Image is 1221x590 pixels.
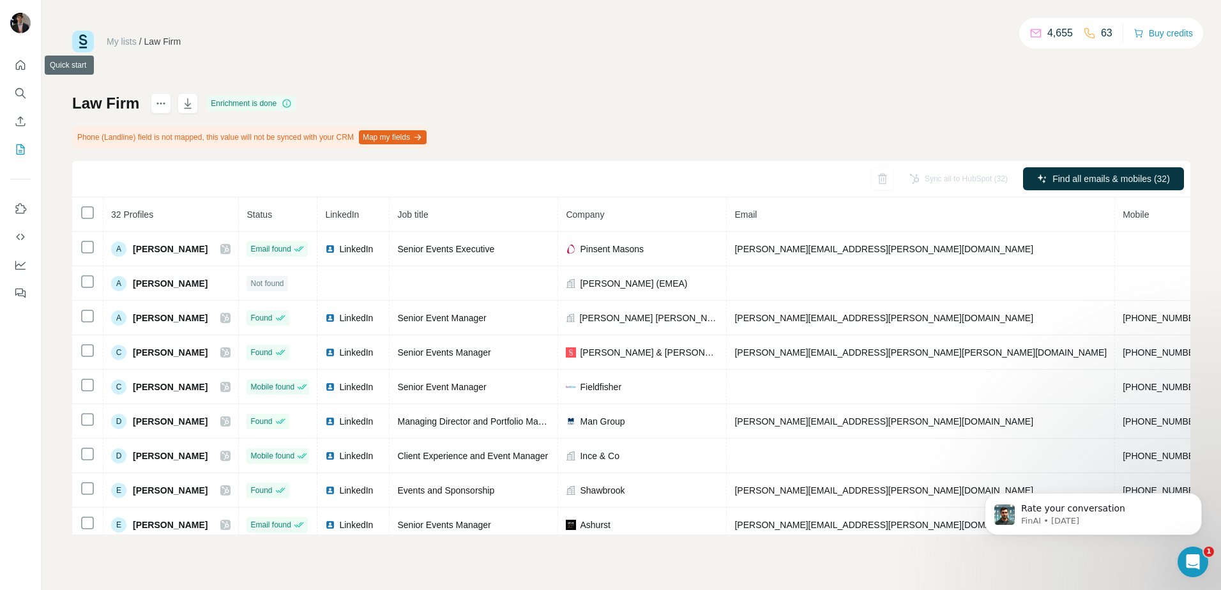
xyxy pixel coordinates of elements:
span: LinkedIn [339,518,373,531]
div: Phone (Landline) field is not mapped, this value will not be synced with your CRM [72,126,429,148]
span: Email found [250,243,291,255]
span: LinkedIn [325,209,359,220]
img: LinkedIn logo [325,416,335,427]
div: E [111,517,126,533]
span: Found [250,485,272,496]
span: [PHONE_NUMBER] [1123,451,1203,461]
div: Law Firm [144,35,181,48]
span: Senior Event Manager [397,382,486,392]
img: company-logo [566,416,576,427]
span: [PERSON_NAME] [133,277,208,290]
span: Mobile [1123,209,1149,220]
img: LinkedIn logo [325,485,335,495]
span: 32 Profiles [111,209,153,220]
a: My lists [107,36,137,47]
button: Use Surfe on LinkedIn [10,197,31,220]
span: Found [250,416,272,427]
button: Enrich CSV [10,110,31,133]
span: [PERSON_NAME][EMAIL_ADDRESS][PERSON_NAME][DOMAIN_NAME] [734,416,1033,427]
span: [PHONE_NUMBER] [1123,313,1203,323]
span: [PERSON_NAME][EMAIL_ADDRESS][PERSON_NAME][DOMAIN_NAME] [734,313,1033,323]
img: LinkedIn logo [325,520,335,530]
span: [PERSON_NAME] [133,484,208,497]
span: [PHONE_NUMBER] [1123,382,1203,392]
span: Senior Event Manager [397,313,486,323]
div: A [111,241,126,257]
span: Found [250,312,272,324]
span: LinkedIn [339,312,373,324]
img: Surfe Logo [72,31,94,52]
span: Not found [250,278,284,289]
div: D [111,448,126,464]
span: [PERSON_NAME] [133,450,208,462]
span: LinkedIn [339,243,373,255]
button: Quick start [10,54,31,77]
button: My lists [10,138,31,161]
div: C [111,345,126,360]
span: [PERSON_NAME][EMAIL_ADDRESS][PERSON_NAME][DOMAIN_NAME] [734,485,1033,495]
div: Enrichment is done [207,96,296,111]
span: [PHONE_NUMBER] [1123,347,1203,358]
span: [PERSON_NAME][EMAIL_ADDRESS][PERSON_NAME][PERSON_NAME][DOMAIN_NAME] [734,347,1107,358]
span: [PERSON_NAME] [133,381,208,393]
img: company-logo [566,520,576,530]
span: [PERSON_NAME] (EMEA) [580,277,687,290]
span: [PERSON_NAME][EMAIL_ADDRESS][PERSON_NAME][DOMAIN_NAME] [734,520,1033,530]
div: D [111,414,126,429]
button: Map my fields [359,130,427,144]
span: [PERSON_NAME] [133,415,208,428]
iframe: Intercom notifications message [966,466,1221,556]
img: LinkedIn logo [325,347,335,358]
div: C [111,379,126,395]
span: Find all emails & mobiles (32) [1052,172,1170,185]
img: Avatar [10,13,31,33]
img: LinkedIn logo [325,313,335,323]
iframe: Intercom live chat [1178,547,1208,577]
span: [PERSON_NAME] [133,346,208,359]
span: Ince & Co [580,450,619,462]
p: 4,655 [1047,26,1073,41]
button: actions [151,93,171,114]
span: Mobile found [250,381,294,393]
img: LinkedIn logo [325,244,335,254]
span: [PERSON_NAME] & [PERSON_NAME] [580,346,718,359]
img: company-logo [566,382,576,392]
img: company-logo [566,347,576,358]
h1: Law Firm [72,93,139,114]
span: [PHONE_NUMBER] [1123,416,1203,427]
span: Email found [250,519,291,531]
img: LinkedIn logo [325,382,335,392]
span: Senior Events Manager [397,520,490,530]
span: Status [246,209,272,220]
span: LinkedIn [339,381,373,393]
span: Client Experience and Event Manager [397,451,548,461]
button: Dashboard [10,253,31,276]
img: LinkedIn logo [325,451,335,461]
li: / [139,35,142,48]
span: LinkedIn [339,450,373,462]
span: Shawbrook [580,484,625,497]
button: Find all emails & mobiles (32) [1023,167,1184,190]
button: Search [10,82,31,105]
div: E [111,483,126,498]
button: Buy credits [1134,24,1193,42]
span: Found [250,347,272,358]
span: Pinsent Masons [580,243,644,255]
button: Feedback [10,282,31,305]
span: 1 [1204,547,1214,557]
span: Fieldfisher [580,381,621,393]
span: Company [566,209,604,220]
div: A [111,310,126,326]
span: Email [734,209,757,220]
img: company-logo [566,244,576,254]
span: Mobile found [250,450,294,462]
div: A [111,276,126,291]
span: [PERSON_NAME][EMAIL_ADDRESS][PERSON_NAME][DOMAIN_NAME] [734,244,1033,254]
span: Job title [397,209,428,220]
span: LinkedIn [339,346,373,359]
span: Events and Sponsorship [397,485,494,495]
span: Managing Director and Portfolio Manager, Man Solutions Limited (MSL) [397,416,680,427]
